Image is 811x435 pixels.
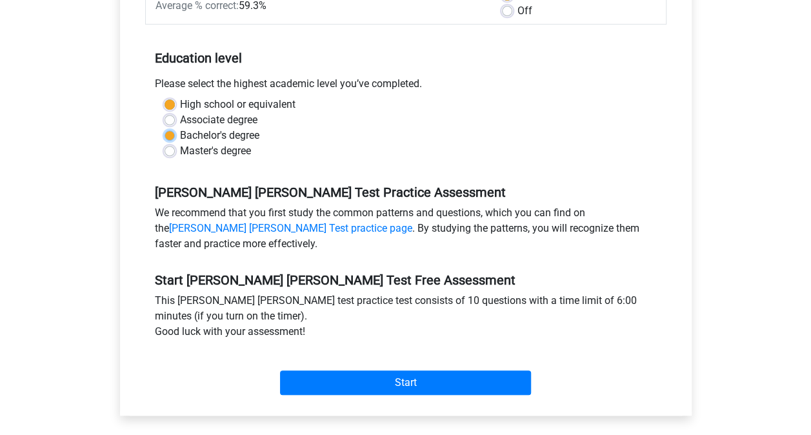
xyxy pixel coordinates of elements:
label: High school or equivalent [180,97,295,112]
div: We recommend that you first study the common patterns and questions, which you can find on the . ... [145,205,666,257]
h5: [PERSON_NAME] [PERSON_NAME] Test Practice Assessment [155,185,657,200]
a: [PERSON_NAME] [PERSON_NAME] Test practice page [169,222,412,234]
input: Start [280,370,531,395]
h5: Start [PERSON_NAME] [PERSON_NAME] Test Free Assessment [155,272,657,288]
label: Associate degree [180,112,257,128]
div: Please select the highest academic level you’ve completed. [145,76,666,97]
label: Master's degree [180,143,251,159]
div: This [PERSON_NAME] [PERSON_NAME] test practice test consists of 10 questions with a time limit of... [145,293,666,345]
label: Bachelor's degree [180,128,259,143]
h5: Education level [155,45,657,71]
label: Off [517,3,532,19]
